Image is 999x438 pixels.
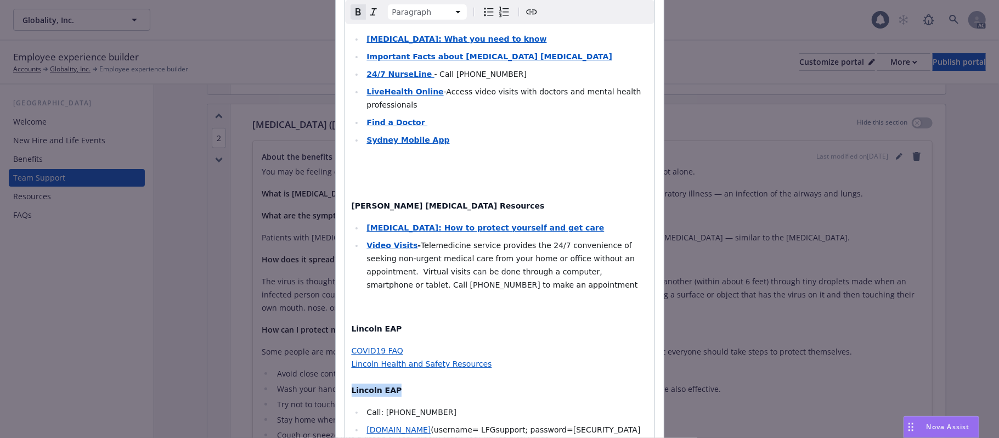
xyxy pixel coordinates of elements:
a: LiveHealth Online [366,87,443,96]
a: [DOMAIN_NAME] [366,425,431,434]
span: (username= LFGsupport; password=[SECURITY_DATA] [431,425,640,434]
span: Telemedicine service provides the 24/7 convenience of seeking non-urgent medical care from your h... [366,241,637,289]
strong: [PERSON_NAME] [MEDICAL_DATA] Resources [352,201,545,210]
span: Nova Assist [927,422,970,431]
a: [MEDICAL_DATA]: How to protect yourself and get care [366,223,604,232]
button: Nova Assist [904,416,979,438]
button: Remove bold [351,4,366,20]
strong: Find a Doctor [366,118,425,127]
a: Video Visits [366,241,417,250]
a: Find a Doctor [366,118,427,127]
a: Sydney Mobile App [366,136,449,144]
a: COVID19 FAQ [352,346,403,355]
span: -Access video visits with doctors and mental health professionals [366,87,644,109]
a: [MEDICAL_DATA]: What you need to know [366,35,546,43]
a: Important Facts about [MEDICAL_DATA] [MEDICAL_DATA] [366,52,612,61]
a: 24/7 NurseLine [366,70,434,78]
div: Drag to move [904,417,918,437]
strong: Lincoln EAP [352,324,402,333]
strong: Lincoln EAP [352,386,402,395]
button: Italic [366,4,381,20]
strong: - [417,241,421,250]
strong: 24/7 NurseLine [366,70,432,78]
button: Numbered list [496,4,512,20]
button: Create link [524,4,539,20]
button: Bulleted list [481,4,496,20]
div: toggle group [481,4,512,20]
span: Call: [PHONE_NUMBER] [366,408,456,417]
span: - Call [PHONE_NUMBER] [434,70,527,78]
a: Lincoln Health and Safety Resources [352,360,492,368]
button: Block type [388,4,467,20]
